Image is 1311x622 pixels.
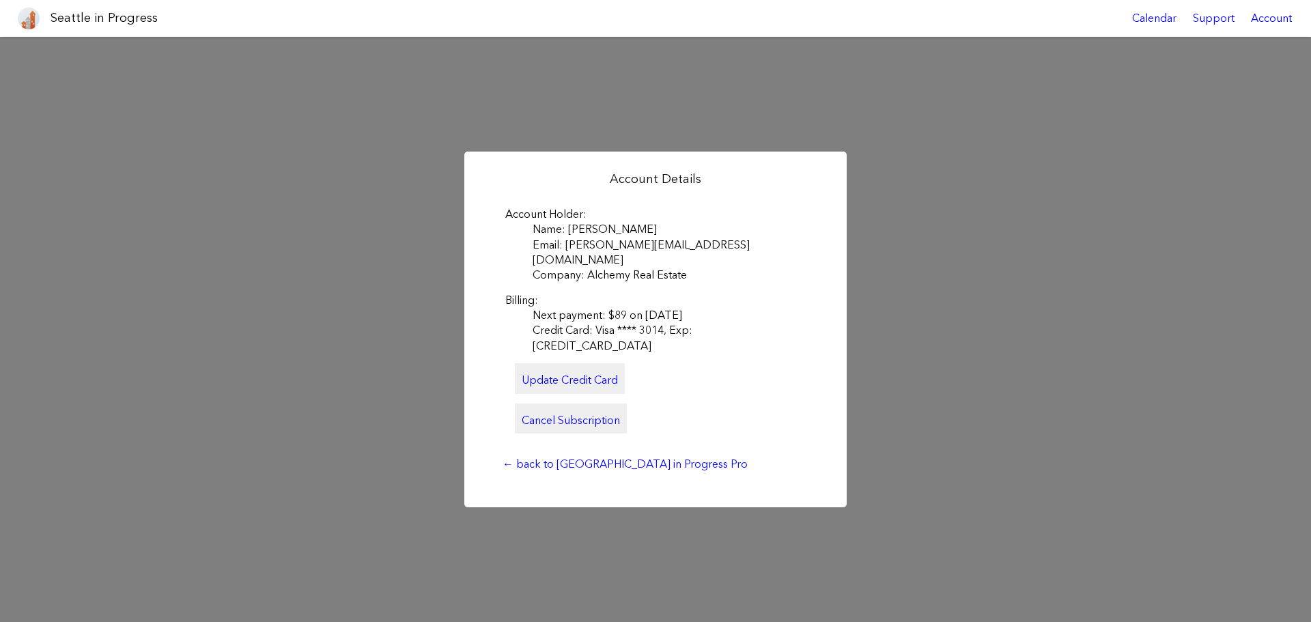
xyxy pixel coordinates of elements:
a: Update Credit Card [515,363,625,393]
a: ← back to [GEOGRAPHIC_DATA] in Progress Pro [496,453,755,476]
img: favicon-96x96.png [18,8,40,29]
dd: Next payment: $89 on [DATE] [533,308,806,323]
dd: Credit Card: Visa **** 3014, Exp: [CREDIT_CARD_DATA] [533,323,806,354]
h1: Seattle in Progress [51,10,158,27]
dt: Billing [505,293,806,308]
dd: Email: [PERSON_NAME][EMAIL_ADDRESS][DOMAIN_NAME] [533,238,806,268]
a: Cancel Subscription [515,404,627,434]
dd: Name: [PERSON_NAME] [533,222,806,237]
dd: Company: Alchemy Real Estate [533,268,806,283]
dt: Account Holder [505,207,806,222]
h2: Account Details [496,171,815,188]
